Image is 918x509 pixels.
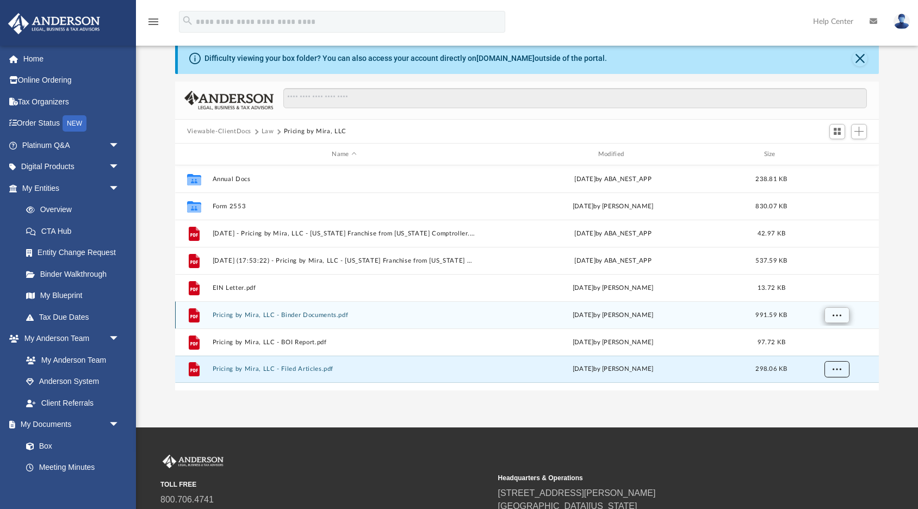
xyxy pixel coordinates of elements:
[212,257,476,264] button: [DATE] (17:53:22) - Pricing by Mira, LLC - [US_STATE] Franchise from [US_STATE] Comptroller.pdf
[481,229,745,239] div: [DATE] by ABA_NEST_APP
[109,328,131,350] span: arrow_drop_down
[8,113,136,135] a: Order StatusNEW
[204,53,607,64] div: Difficulty viewing your box folder? You can also access your account directly on outside of the p...
[182,15,194,27] i: search
[8,156,136,178] a: Digital Productsarrow_drop_down
[8,134,136,156] a: Platinum Q&Aarrow_drop_down
[180,150,207,159] div: id
[160,455,226,469] img: Anderson Advisors Platinum Portal
[109,414,131,436] span: arrow_drop_down
[212,339,476,346] button: Pricing by Mira, LLC - BOI Report.pdf
[109,156,131,178] span: arrow_drop_down
[63,115,86,132] div: NEW
[160,495,214,504] a: 800.706.4741
[824,361,849,377] button: More options
[212,203,476,210] button: Form 2553
[758,339,785,345] span: 97.72 KB
[212,312,476,319] button: Pricing by Mira, LLC - Binder Documents.pdf
[15,220,136,242] a: CTA Hub
[187,127,251,136] button: Viewable-ClientDocs
[755,203,787,209] span: 830.07 KB
[481,202,745,212] div: [DATE] by [PERSON_NAME]
[262,127,274,136] button: Law
[15,263,136,285] a: Binder Walkthrough
[212,365,476,373] button: Pricing by Mira, LLC - Filed Articles.pdf
[8,414,131,436] a: My Documentsarrow_drop_down
[147,15,160,28] i: menu
[15,392,131,414] a: Client Referrals
[798,150,874,159] div: id
[212,284,476,291] button: EIN Letter.pdf
[481,338,745,347] div: [DATE] by [PERSON_NAME]
[15,349,125,371] a: My Anderson Team
[755,366,787,372] span: 298.06 KB
[8,177,136,199] a: My Entitiesarrow_drop_down
[15,457,131,479] a: Meeting Minutes
[481,311,745,320] div: [DATE] by [PERSON_NAME]
[758,285,785,291] span: 13.72 KB
[284,127,346,136] button: Pricing by Mira, LLC
[851,124,867,139] button: Add
[498,473,828,483] small: Headquarters & Operations
[755,312,787,318] span: 991.59 KB
[481,175,745,184] div: [DATE] by ABA_NEST_APP
[160,480,491,489] small: TOLL FREE
[8,328,131,350] a: My Anderson Teamarrow_drop_down
[476,54,535,63] a: [DOMAIN_NAME]
[15,306,136,328] a: Tax Due Dates
[212,150,476,159] div: Name
[15,199,136,221] a: Overview
[15,242,136,264] a: Entity Change Request
[755,176,787,182] span: 238.81 KB
[15,435,125,457] a: Box
[481,150,745,159] div: Modified
[755,258,787,264] span: 537.59 KB
[212,230,476,237] button: [DATE] - Pricing by Mira, LLC - [US_STATE] Franchise from [US_STATE] Comptroller.pdf
[481,283,745,293] div: [DATE] by [PERSON_NAME]
[8,91,136,113] a: Tax Organizers
[8,70,136,91] a: Online Ordering
[824,307,849,324] button: More options
[283,88,867,109] input: Search files and folders
[8,48,136,70] a: Home
[852,51,867,66] button: Close
[109,134,131,157] span: arrow_drop_down
[15,371,131,393] a: Anderson System
[758,231,785,237] span: 42.97 KB
[481,256,745,266] div: [DATE] by ABA_NEST_APP
[15,285,131,307] a: My Blueprint
[498,488,656,498] a: [STREET_ADDRESS][PERSON_NAME]
[894,14,910,29] img: User Pic
[481,364,745,374] div: [DATE] by [PERSON_NAME]
[109,177,131,200] span: arrow_drop_down
[147,21,160,28] a: menu
[749,150,793,159] div: Size
[212,176,476,183] button: Annual Docs
[5,13,103,34] img: Anderson Advisors Platinum Portal
[175,165,879,391] div: grid
[829,124,846,139] button: Switch to Grid View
